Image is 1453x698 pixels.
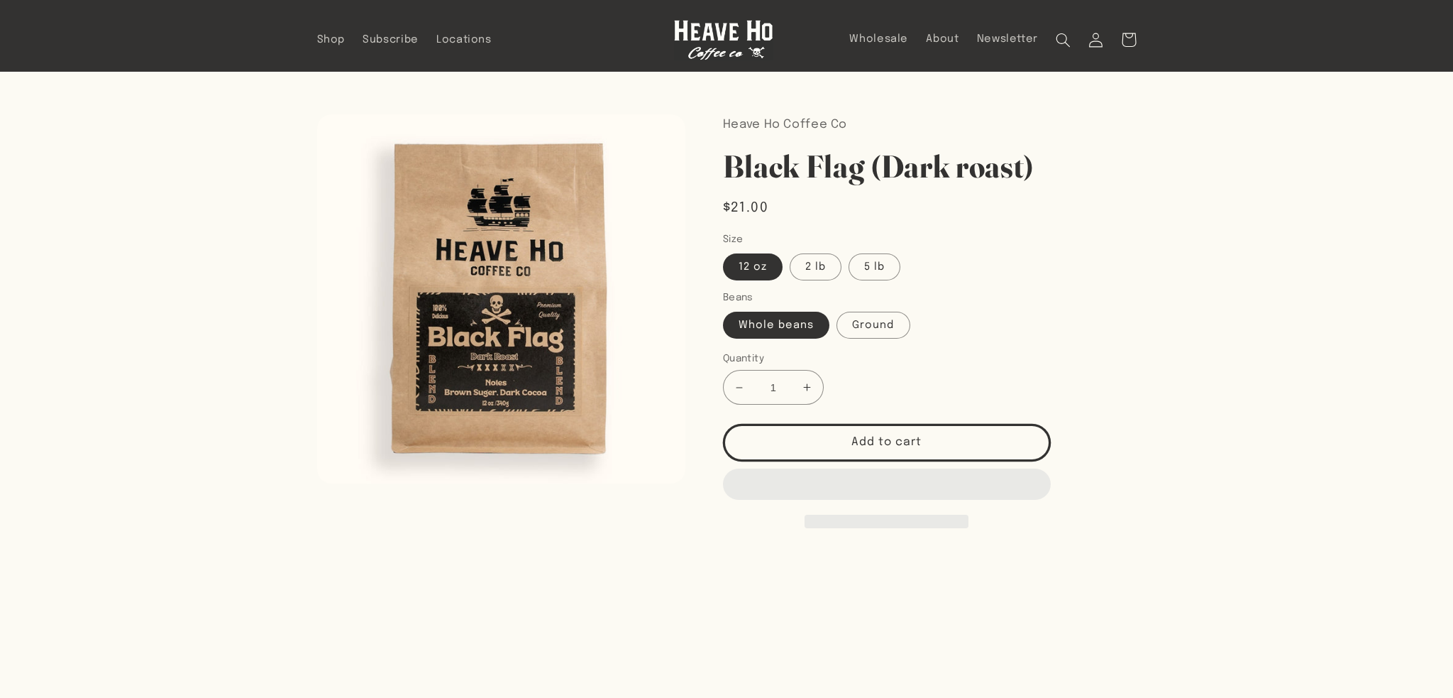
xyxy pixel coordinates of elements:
span: Locations [436,33,492,47]
span: About [926,33,958,46]
p: Heave Ho Coffee Co [723,114,1137,136]
a: Locations [427,24,500,55]
img: Heave Ho Coffee Co [674,20,773,60]
a: Shop [308,24,354,55]
span: Newsletter [977,33,1038,46]
label: Ground [836,312,910,339]
a: Newsletter [968,23,1047,55]
media-gallery: Gallery Viewer [317,114,686,484]
span: Shop [317,33,346,47]
button: Add to cart [723,424,1051,462]
span: Subscribe [363,33,419,47]
a: About [917,23,968,55]
legend: Size [723,232,745,246]
a: Subscribe [354,24,428,55]
summary: Search [1047,23,1080,56]
label: 2 lb [790,253,841,280]
h1: Black Flag (Dark roast) [723,146,1137,187]
a: Wholesale [841,23,917,55]
span: $21.00 [723,198,768,218]
span: Wholesale [849,33,908,46]
label: Whole beans [723,312,830,339]
label: 12 oz [723,253,783,280]
label: Quantity [723,351,999,366]
legend: Beans [723,290,755,305]
label: 5 lb [849,253,900,280]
